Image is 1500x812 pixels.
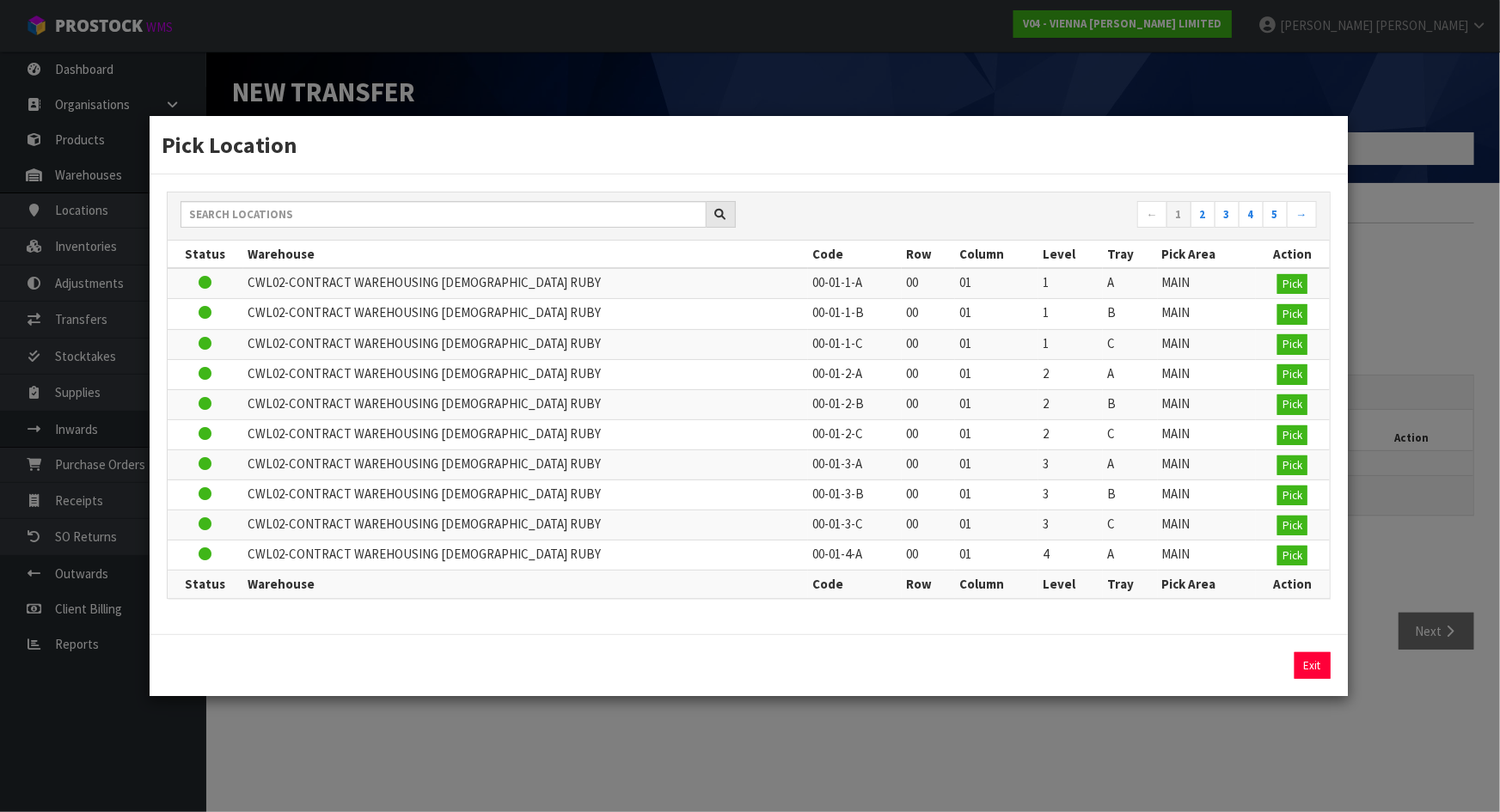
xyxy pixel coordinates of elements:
button: Pick [1277,485,1307,506]
td: 3 [1038,480,1103,510]
span: Pick [1283,367,1302,382]
td: 00 [902,299,955,329]
td: 1 [1038,329,1103,359]
td: 01 [955,389,1038,419]
td: 3 [1038,510,1103,540]
td: MAIN [1158,329,1256,359]
td: A [1103,450,1158,480]
a: 2 [1191,201,1215,229]
td: MAIN [1158,299,1256,329]
span: Pick [1283,428,1302,443]
button: Exit [1295,652,1331,680]
th: Warehouse [243,241,808,268]
th: Pick Area [1158,241,1256,268]
th: Code [808,241,902,268]
td: 00 [902,540,955,571]
td: MAIN [1158,540,1256,571]
td: 01 [955,510,1038,540]
td: B [1103,389,1158,419]
td: 01 [955,450,1038,480]
td: 01 [955,540,1038,571]
td: 2 [1038,419,1103,449]
td: CWL02-CONTRACT WAREHOUSING [DEMOGRAPHIC_DATA] RUBY [243,299,808,329]
th: Row [902,241,955,268]
td: 00-01-1-C [808,329,902,359]
td: 01 [955,299,1038,329]
td: 01 [955,419,1038,449]
td: A [1103,359,1158,389]
td: 00-01-3-A [808,450,902,480]
td: MAIN [1158,510,1256,540]
td: 01 [955,480,1038,510]
th: Tray [1103,241,1158,268]
th: Action [1256,241,1330,268]
td: 01 [955,329,1038,359]
td: 01 [955,359,1038,389]
th: Action [1256,571,1330,598]
a: → [1287,201,1317,229]
span: Pick [1283,337,1302,351]
th: Column [955,571,1038,598]
button: Pick [1277,334,1307,355]
span: Pick [1283,277,1302,291]
button: Pick [1277,364,1307,385]
td: 1 [1038,268,1103,299]
td: 1 [1038,299,1103,329]
td: MAIN [1158,389,1256,419]
td: 00 [902,359,955,389]
td: 00 [902,419,955,449]
td: CWL02-CONTRACT WAREHOUSING [DEMOGRAPHIC_DATA] RUBY [243,329,808,359]
td: 00-01-3-B [808,480,902,510]
td: B [1103,299,1158,329]
span: Pick [1283,518,1302,533]
span: Pick [1283,397,1302,412]
th: Column [955,241,1038,268]
td: CWL02-CONTRACT WAREHOUSING [DEMOGRAPHIC_DATA] RUBY [243,359,808,389]
th: Code [808,571,902,598]
td: 00-01-2-B [808,389,902,419]
th: Warehouse [243,571,808,598]
td: CWL02-CONTRACT WAREHOUSING [DEMOGRAPHIC_DATA] RUBY [243,480,808,510]
button: Pick [1277,546,1307,566]
td: 00 [902,329,955,359]
td: MAIN [1158,480,1256,510]
td: CWL02-CONTRACT WAREHOUSING [DEMOGRAPHIC_DATA] RUBY [243,419,808,449]
td: C [1103,510,1158,540]
span: Pick [1283,458,1302,473]
td: 00 [902,389,955,419]
th: Status [168,571,244,598]
span: Pick [1283,307,1302,321]
td: 00-01-1-A [808,268,902,299]
a: 4 [1239,201,1264,229]
a: 3 [1215,201,1240,229]
nav: Page navigation [762,201,1317,231]
td: 2 [1038,359,1103,389]
td: 3 [1038,450,1103,480]
td: B [1103,480,1158,510]
td: MAIN [1158,419,1256,449]
th: Status [168,241,244,268]
td: 00-01-2-A [808,359,902,389]
th: Tray [1103,571,1158,598]
td: A [1103,540,1158,571]
button: Pick [1277,516,1307,536]
button: Pick [1277,455,1307,476]
td: CWL02-CONTRACT WAREHOUSING [DEMOGRAPHIC_DATA] RUBY [243,510,808,540]
td: CWL02-CONTRACT WAREHOUSING [DEMOGRAPHIC_DATA] RUBY [243,540,808,571]
a: 1 [1166,201,1191,229]
input: Search locations [181,201,707,228]
td: 00 [902,480,955,510]
span: Pick [1283,488,1302,503]
th: Level [1038,571,1103,598]
a: 5 [1263,201,1288,229]
td: CWL02-CONTRACT WAREHOUSING [DEMOGRAPHIC_DATA] RUBY [243,268,808,299]
td: 2 [1038,389,1103,419]
td: 00 [902,510,955,540]
td: CWL02-CONTRACT WAREHOUSING [DEMOGRAPHIC_DATA] RUBY [243,450,808,480]
button: Pick [1277,304,1307,325]
button: Pick [1277,394,1307,415]
td: 00-01-1-B [808,299,902,329]
td: CWL02-CONTRACT WAREHOUSING [DEMOGRAPHIC_DATA] RUBY [243,389,808,419]
td: 01 [955,268,1038,299]
td: C [1103,329,1158,359]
